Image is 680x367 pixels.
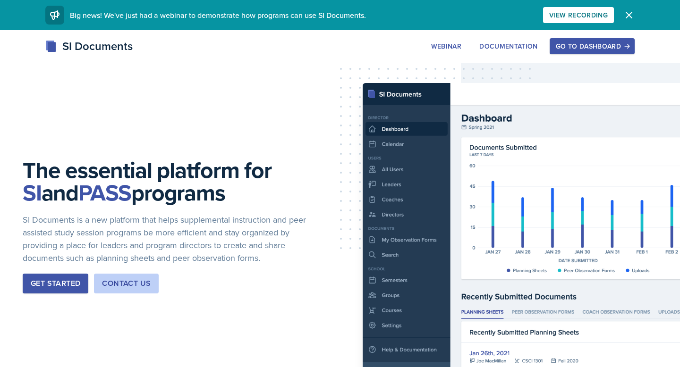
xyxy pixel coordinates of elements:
button: Go to Dashboard [550,38,635,54]
div: Get Started [31,278,80,289]
button: View Recording [543,7,614,23]
div: Go to Dashboard [556,42,629,50]
div: View Recording [549,11,608,19]
div: SI Documents [45,38,133,55]
div: Webinar [431,42,461,50]
button: Contact Us [94,274,159,293]
div: Documentation [479,42,538,50]
button: Get Started [23,274,88,293]
span: Big news! We've just had a webinar to demonstrate how programs can use SI Documents. [70,10,366,20]
button: Webinar [425,38,467,54]
button: Documentation [473,38,544,54]
div: Contact Us [102,278,151,289]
